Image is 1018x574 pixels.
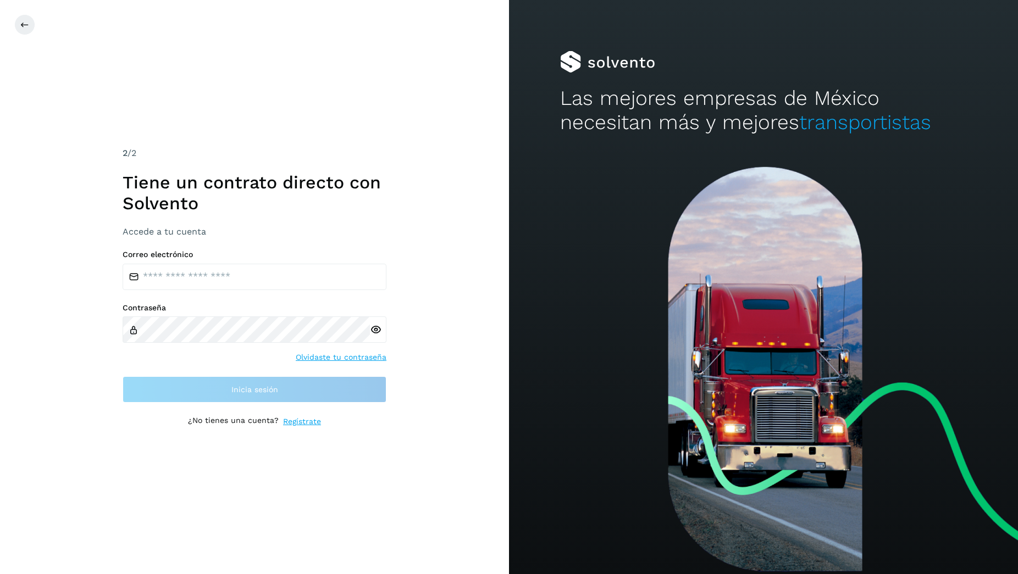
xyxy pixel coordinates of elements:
[296,352,386,363] a: Olvidaste tu contraseña
[123,172,386,214] h1: Tiene un contrato directo con Solvento
[123,148,128,158] span: 2
[123,147,386,160] div: /2
[188,416,279,427] p: ¿No tienes una cuenta?
[123,226,386,237] h3: Accede a tu cuenta
[560,86,967,135] h2: Las mejores empresas de México necesitan más y mejores
[123,376,386,403] button: Inicia sesión
[123,303,386,313] label: Contraseña
[123,250,386,259] label: Correo electrónico
[283,416,321,427] a: Regístrate
[231,386,278,393] span: Inicia sesión
[799,110,931,134] span: transportistas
